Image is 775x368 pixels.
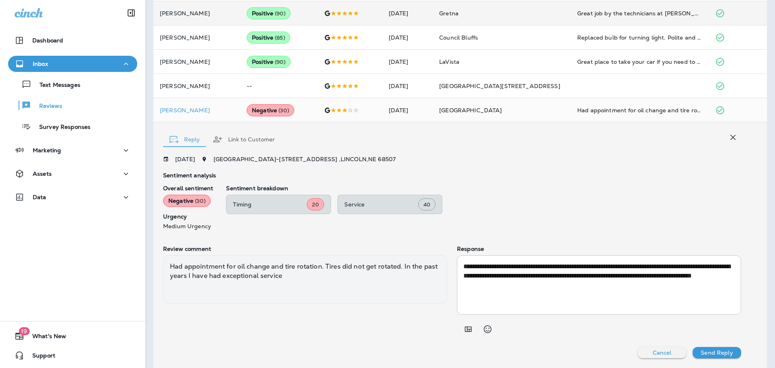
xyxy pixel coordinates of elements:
[8,32,137,48] button: Dashboard
[279,107,289,114] span: ( 30 )
[160,83,234,89] p: [PERSON_NAME]
[160,107,234,114] div: Click to view Customer Drawer
[439,10,459,17] span: Gretna
[460,321,476,337] button: Add in a premade template
[163,172,741,179] p: Sentiment analysis
[8,56,137,72] button: Inbox
[31,103,62,110] p: Reviews
[577,58,702,66] div: Great place to take your car if you need to have some work done, and the prices are great! All th...
[8,142,137,158] button: Marketing
[233,201,307,208] p: Timing
[247,32,290,44] div: Positive
[163,195,211,207] div: Negative
[163,255,447,304] div: Had appointment for oil change and tire rotation. Tires did not get rotated. In the past years I ...
[240,74,318,98] td: --
[33,61,48,67] p: Inbox
[8,347,137,364] button: Support
[33,170,52,177] p: Assets
[8,189,137,205] button: Data
[214,156,396,163] span: [GEOGRAPHIC_DATA] - [STREET_ADDRESS] , LINCOLN , NE 68507
[247,104,294,116] div: Negative
[8,118,137,135] button: Survey Responses
[33,194,46,200] p: Data
[701,349,733,356] p: Send Reply
[653,349,672,356] p: Cancel
[275,34,285,41] span: ( 85 )
[638,347,686,358] button: Cancel
[160,107,234,114] p: [PERSON_NAME]
[195,198,205,204] span: ( 30 )
[8,76,137,93] button: Text Messages
[163,223,213,229] p: Medium Urgency
[33,147,61,154] p: Marketing
[8,97,137,114] button: Reviews
[275,10,285,17] span: ( 90 )
[247,7,291,19] div: Positive
[457,246,741,252] p: Response
[480,321,496,337] button: Select an emoji
[163,213,213,220] p: Urgency
[439,107,502,114] span: [GEOGRAPHIC_DATA]
[120,5,142,21] button: Collapse Sidebar
[8,328,137,344] button: 19What's New
[577,9,702,17] div: Great job by the technicians at Jensen Tire. Very knowledeable and professional. Plus, they finis...
[160,59,234,65] p: [PERSON_NAME]
[382,1,433,25] td: [DATE]
[31,82,80,89] p: Text Messages
[226,185,741,191] p: Sentiment breakdown
[382,25,433,50] td: [DATE]
[382,50,433,74] td: [DATE]
[163,246,447,252] p: Review comment
[275,59,285,65] span: ( 90 )
[163,185,213,191] p: Overall sentiment
[382,74,433,98] td: [DATE]
[382,98,433,122] td: [DATE]
[423,201,430,208] span: 40
[247,56,291,68] div: Positive
[312,201,319,208] span: 20
[31,124,90,131] p: Survey Responses
[439,82,560,90] span: [GEOGRAPHIC_DATA][STREET_ADDRESS]
[160,10,234,17] p: [PERSON_NAME]
[577,34,702,42] div: Replaced bulb for turning light. Polite and fast service.
[163,125,206,154] button: Reply
[439,58,459,65] span: LaVista
[206,125,281,154] button: Link to Customer
[344,201,418,208] p: Service
[693,347,741,358] button: Send Reply
[577,106,702,114] div: Had appointment for oil change and tire rotation. Tires did not get rotated. In the past years I ...
[160,34,234,41] p: [PERSON_NAME]
[32,37,63,44] p: Dashboard
[439,34,478,41] span: Council Bluffs
[175,156,195,162] p: [DATE]
[8,166,137,182] button: Assets
[24,352,55,362] span: Support
[24,333,66,343] span: What's New
[19,327,29,335] span: 19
